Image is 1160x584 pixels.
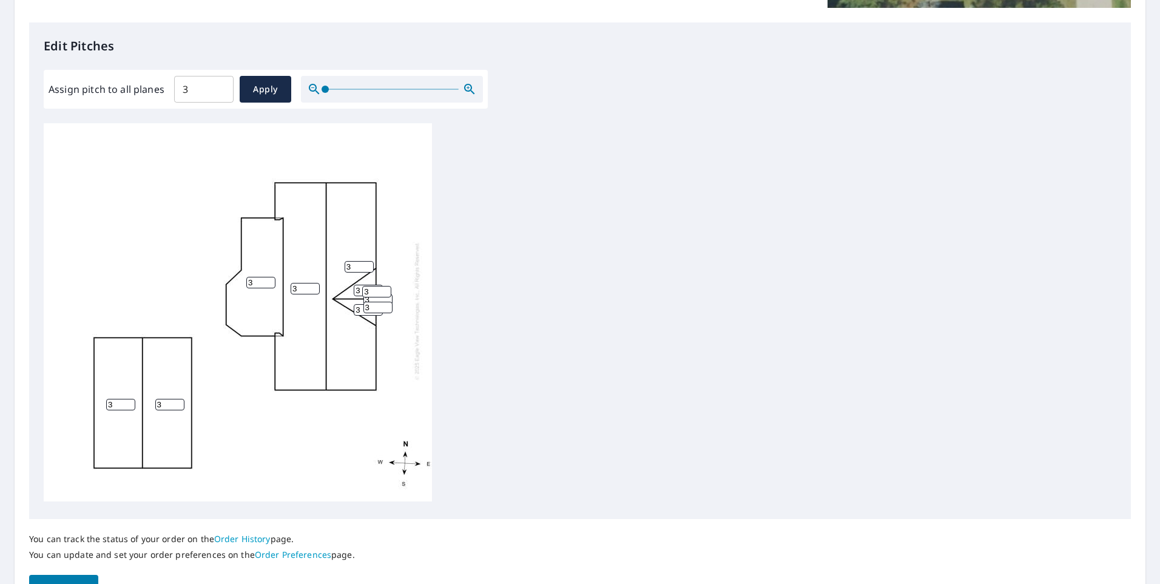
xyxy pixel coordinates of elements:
p: You can track the status of your order on the page. [29,534,355,545]
a: Order History [214,533,271,545]
input: 00.0 [174,72,234,106]
button: Apply [240,76,291,103]
p: Edit Pitches [44,37,1116,55]
a: Order Preferences [255,549,331,560]
label: Assign pitch to all planes [49,82,164,97]
span: Apply [249,82,282,97]
p: You can update and set your order preferences on the page. [29,549,355,560]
